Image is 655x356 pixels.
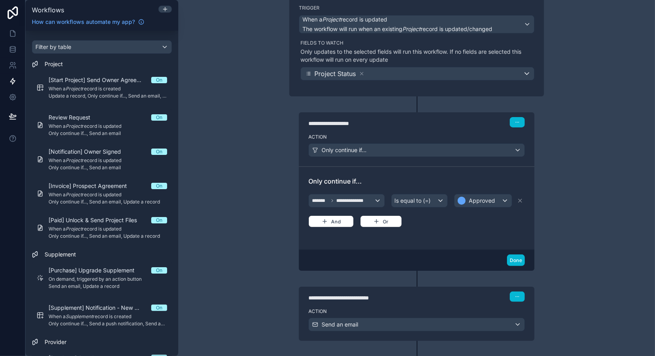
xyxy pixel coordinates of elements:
[507,254,525,266] button: Done
[299,5,534,11] label: Trigger
[29,18,148,26] a: How can workflows automate my app?
[299,15,534,33] button: When aProjectrecord is updatedThe workflow will run when an existingProjectrecord is updated/changed
[300,67,534,80] button: Project Status
[308,176,525,186] span: Only continue if...
[302,16,387,23] span: When a record is updated
[314,69,356,78] span: Project Status
[454,194,512,207] button: Approved
[322,321,358,329] span: Send an email
[300,48,534,64] p: Only updates to the selected fields will run this workflow. If no fields are selected this workfl...
[322,146,366,154] span: Only continue if...
[300,40,534,46] label: Fields to watch
[32,6,64,14] span: Workflows
[302,25,492,32] span: The workflow will run when an existing record is updated/changed
[308,308,525,315] label: Action
[308,143,525,157] button: Only continue if...
[308,215,354,227] button: And
[308,318,525,331] button: Send an email
[322,16,341,23] em: Project
[469,197,495,205] span: Approved
[395,197,431,205] span: Is equal to (=)
[32,18,135,26] span: How can workflows automate my app?
[391,194,448,207] button: Is equal to (=)
[360,215,402,227] button: Or
[402,25,421,32] em: Project
[308,134,525,140] label: Action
